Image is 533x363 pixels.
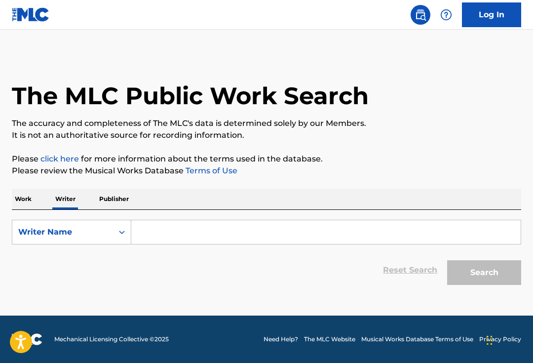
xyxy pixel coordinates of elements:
[479,335,521,344] a: Privacy Policy
[96,189,132,209] p: Publisher
[12,189,35,209] p: Work
[184,166,237,175] a: Terms of Use
[484,316,533,363] iframe: Chat Widget
[264,335,298,344] a: Need Help?
[12,153,521,165] p: Please for more information about the terms used in the database.
[12,165,521,177] p: Please review the Musical Works Database
[361,335,473,344] a: Musical Works Database Terms of Use
[52,189,78,209] p: Writer
[462,2,521,27] a: Log In
[304,335,355,344] a: The MLC Website
[40,154,79,163] a: click here
[487,325,493,355] div: Drag
[436,5,456,25] div: Help
[12,129,521,141] p: It is not an authoritative source for recording information.
[12,333,42,345] img: logo
[12,7,50,22] img: MLC Logo
[12,220,521,290] form: Search Form
[54,335,169,344] span: Mechanical Licensing Collective © 2025
[18,226,107,238] div: Writer Name
[12,118,521,129] p: The accuracy and completeness of The MLC's data is determined solely by our Members.
[411,5,430,25] a: Public Search
[440,9,452,21] img: help
[12,81,369,111] h1: The MLC Public Work Search
[415,9,426,21] img: search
